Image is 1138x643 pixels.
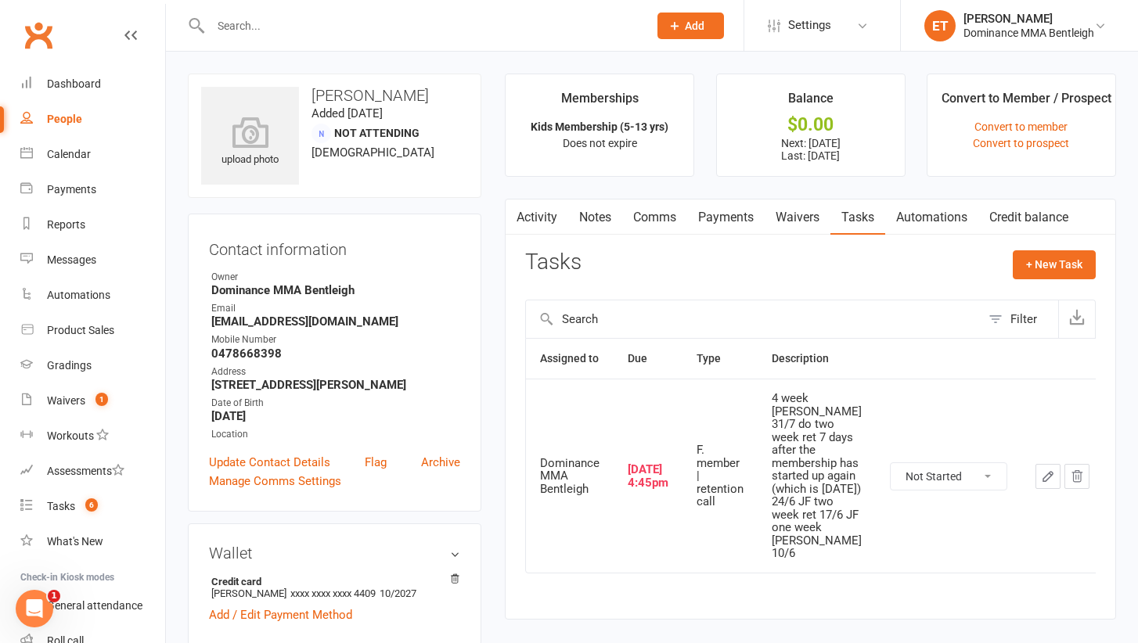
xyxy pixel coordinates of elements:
div: [DATE] 4:45pm [628,463,668,489]
div: Gradings [47,359,92,372]
button: Filter [981,300,1058,338]
th: Type [682,339,758,379]
span: 6 [85,498,98,512]
a: Tasks 6 [20,489,165,524]
button: Add [657,13,724,39]
div: upload photo [201,117,299,168]
div: What's New [47,535,103,548]
div: [PERSON_NAME] [963,12,1094,26]
input: Search... [206,15,637,37]
a: Flag [365,453,387,472]
button: + New Task [1013,250,1096,278]
a: Activity [506,199,568,235]
a: Tasks [830,199,885,235]
th: Assigned to [526,339,614,379]
strong: [DATE] [211,409,460,423]
div: Waivers [47,394,85,407]
div: Reports [47,218,85,231]
div: Dominance MMA Bentleigh [540,457,600,496]
div: Owner [211,270,460,285]
div: General attendance [47,599,142,612]
div: Address [211,365,460,379]
div: Workouts [47,429,94,442]
a: Payments [687,199,765,235]
a: People [20,102,165,137]
h3: [PERSON_NAME] [201,87,468,104]
a: Dashboard [20,66,165,102]
span: 1 [48,590,60,602]
a: Workouts [20,418,165,454]
div: 4 week [PERSON_NAME] 31/7 do two week ret 7 days after the membership has started up again (which... [772,392,862,560]
strong: [STREET_ADDRESS][PERSON_NAME] [211,378,460,392]
a: Archive [421,453,460,472]
a: Calendar [20,137,165,172]
div: Dominance MMA Bentleigh [963,26,1094,40]
div: ET [924,10,956,41]
a: Credit balance [978,199,1079,235]
div: Messages [47,253,96,266]
div: People [47,113,82,125]
a: Waivers 1 [20,383,165,418]
a: Comms [622,199,687,235]
a: Reports [20,207,165,242]
span: 1 [95,393,108,406]
a: Messages [20,242,165,278]
div: Date of Birth [211,396,460,411]
h3: Wallet [209,544,460,562]
strong: Dominance MMA Bentleigh [211,283,460,297]
iframe: Intercom live chat [16,590,53,627]
div: Assessments [47,465,124,477]
div: $0.00 [731,117,891,133]
span: xxxx xxxx xxxx 4409 [290,587,376,599]
div: Balance [788,88,834,117]
h3: Tasks [525,250,582,275]
a: Convert to member [974,120,1068,133]
a: Add / Edit Payment Method [209,605,352,624]
a: Convert to prospect [973,137,1069,149]
div: Dashboard [47,77,101,90]
a: Clubworx [19,16,58,55]
input: Search [526,300,981,338]
div: Mobile Number [211,332,460,347]
strong: [EMAIL_ADDRESS][DOMAIN_NAME] [211,314,460,329]
div: Automations [47,289,110,301]
th: Description [758,339,876,379]
p: Next: [DATE] Last: [DATE] [731,137,891,162]
a: Assessments [20,454,165,489]
span: [DEMOGRAPHIC_DATA] [312,145,434,160]
a: Gradings [20,348,165,383]
span: 10/2027 [380,587,416,599]
a: Product Sales [20,313,165,348]
div: Memberships [561,88,639,117]
a: Manage Comms Settings [209,472,341,490]
span: Not Attending [334,127,420,139]
a: General attendance kiosk mode [20,588,165,623]
a: What's New [20,524,165,559]
div: Tasks [47,500,75,512]
div: F. member | retention call [697,444,744,508]
li: [PERSON_NAME] [209,573,460,602]
div: Calendar [47,148,91,160]
div: Location [211,427,460,442]
div: Payments [47,183,96,196]
a: Automations [885,199,978,235]
span: Settings [788,8,831,43]
div: Filter [1010,310,1037,329]
strong: 0478668398 [211,347,460,361]
a: Waivers [765,199,830,235]
a: Update Contact Details [209,453,330,472]
div: Email [211,301,460,316]
a: Automations [20,278,165,313]
strong: Credit card [211,576,452,587]
th: Due [614,339,682,379]
h3: Contact information [209,235,460,258]
span: Does not expire [563,137,637,149]
div: Product Sales [47,324,114,336]
div: Convert to Member / Prospect [942,88,1111,117]
a: Payments [20,172,165,207]
strong: Kids Membership (5-13 yrs) [531,120,668,133]
span: Add [685,20,704,32]
time: Added [DATE] [312,106,383,120]
a: Notes [568,199,622,235]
